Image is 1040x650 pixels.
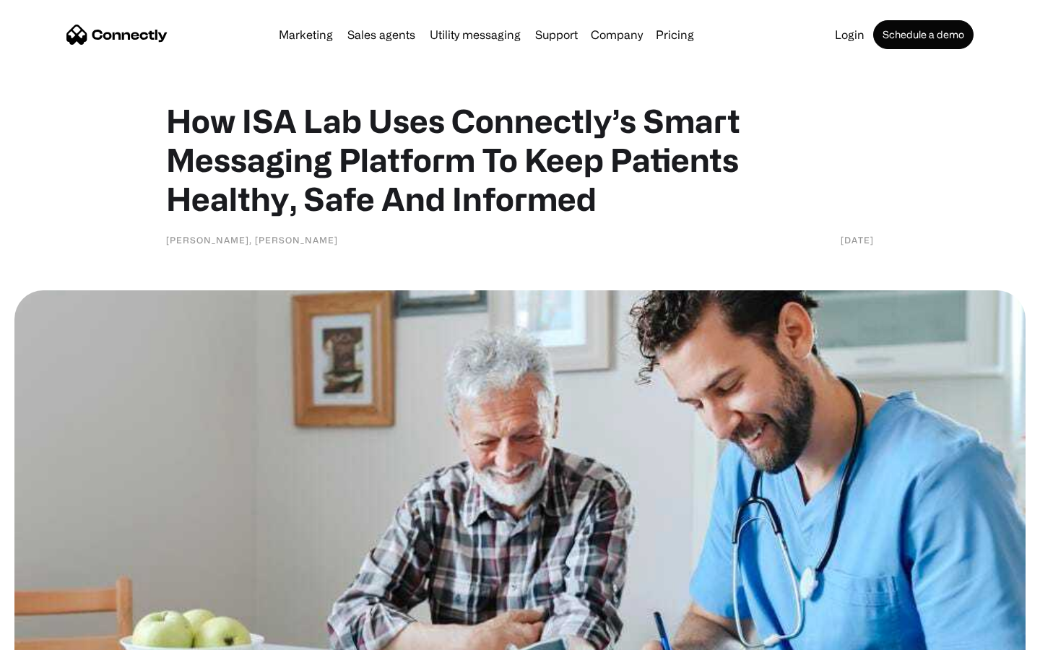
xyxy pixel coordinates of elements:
[529,29,584,40] a: Support
[841,233,874,247] div: [DATE]
[29,625,87,645] ul: Language list
[166,101,874,218] h1: How ISA Lab Uses Connectly’s Smart Messaging Platform To Keep Patients Healthy, Safe And Informed
[273,29,339,40] a: Marketing
[342,29,421,40] a: Sales agents
[591,25,643,45] div: Company
[14,625,87,645] aside: Language selected: English
[166,233,338,247] div: [PERSON_NAME], [PERSON_NAME]
[873,20,974,49] a: Schedule a demo
[424,29,526,40] a: Utility messaging
[650,29,700,40] a: Pricing
[829,29,870,40] a: Login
